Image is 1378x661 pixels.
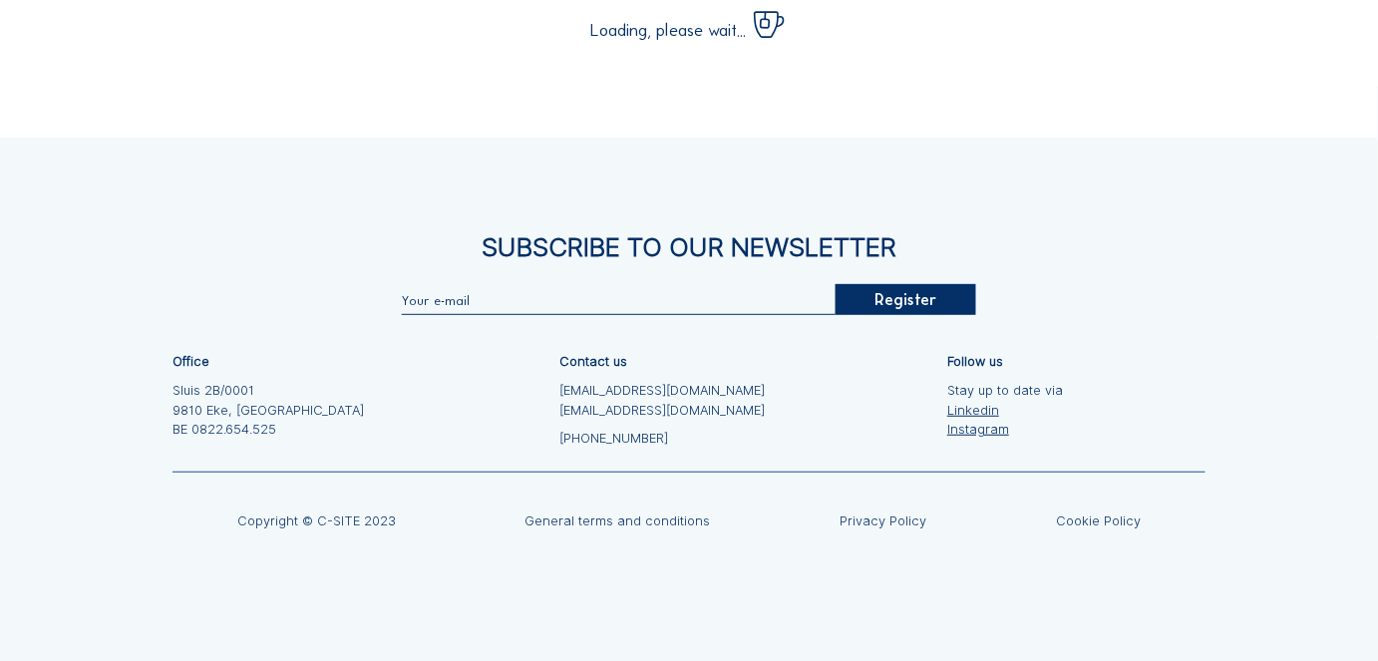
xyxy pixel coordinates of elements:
[559,401,765,420] a: [EMAIL_ADDRESS][DOMAIN_NAME]
[237,515,396,528] div: Copyright © C-SITE 2023
[525,515,711,528] a: General terms and conditions
[836,284,976,315] div: Register
[559,381,765,400] a: [EMAIL_ADDRESS][DOMAIN_NAME]
[172,234,1206,260] div: Subscribe to our newsletter
[172,356,209,369] div: Office
[172,381,364,439] div: Sluis 2B/0001 9810 Eke, [GEOGRAPHIC_DATA] BE 0822.654.525
[947,401,1063,420] a: Linkedin
[840,515,926,528] a: Privacy Policy
[402,294,836,309] input: Your e-mail
[590,22,746,39] span: Loading, please wait...
[559,356,627,369] div: Contact us
[947,356,1003,369] div: Follow us
[559,429,765,448] a: [PHONE_NUMBER]
[947,420,1063,439] a: Instagram
[1056,515,1141,528] a: Cookie Policy
[947,381,1063,439] div: Stay up to date via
